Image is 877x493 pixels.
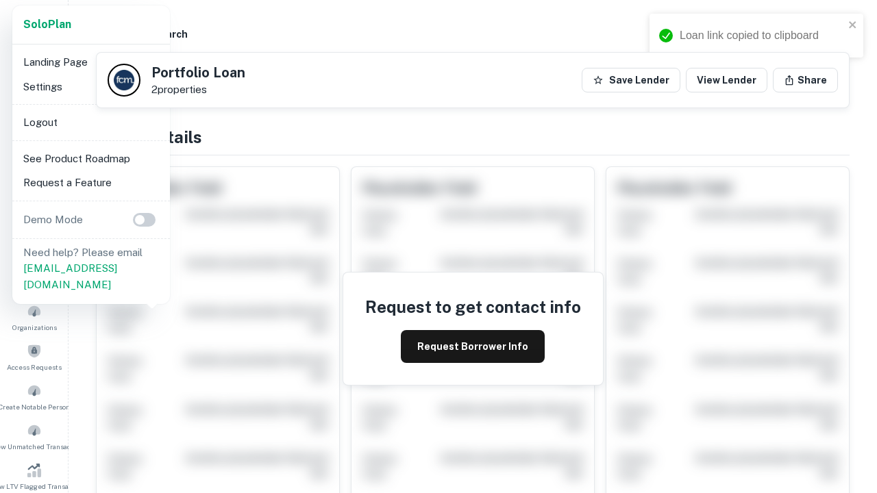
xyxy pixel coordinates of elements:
[18,75,164,99] li: Settings
[18,147,164,171] li: See Product Roadmap
[848,19,858,32] button: close
[582,68,680,92] button: Save Lender
[23,18,71,31] strong: Solo Plan
[686,68,767,92] a: View Lender
[18,50,164,75] li: Landing Page
[151,66,245,79] h5: Portfolio Loan
[680,27,844,44] div: Loan link copied to clipboard
[18,170,164,195] li: Request a Feature
[23,16,71,33] a: SoloPlan
[23,262,117,290] a: [EMAIL_ADDRESS][DOMAIN_NAME]
[18,110,164,135] li: Logout
[18,212,88,228] p: Demo Mode
[773,68,838,92] button: Share
[808,383,877,449] iframe: Chat Widget
[23,244,159,293] p: Need help? Please email
[151,84,245,96] p: 2 properties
